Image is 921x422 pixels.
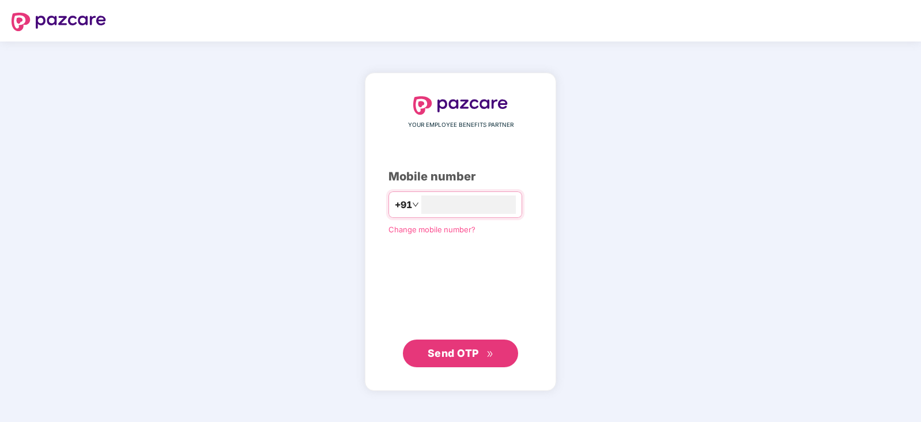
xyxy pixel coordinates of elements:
[403,340,518,367] button: Send OTPdouble-right
[388,225,475,234] a: Change mobile number?
[12,13,106,31] img: logo
[408,120,514,130] span: YOUR EMPLOYEE BENEFITS PARTNER
[428,347,479,359] span: Send OTP
[388,168,533,186] div: Mobile number
[412,201,419,208] span: down
[486,351,494,358] span: double-right
[395,198,412,212] span: +91
[413,96,508,115] img: logo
